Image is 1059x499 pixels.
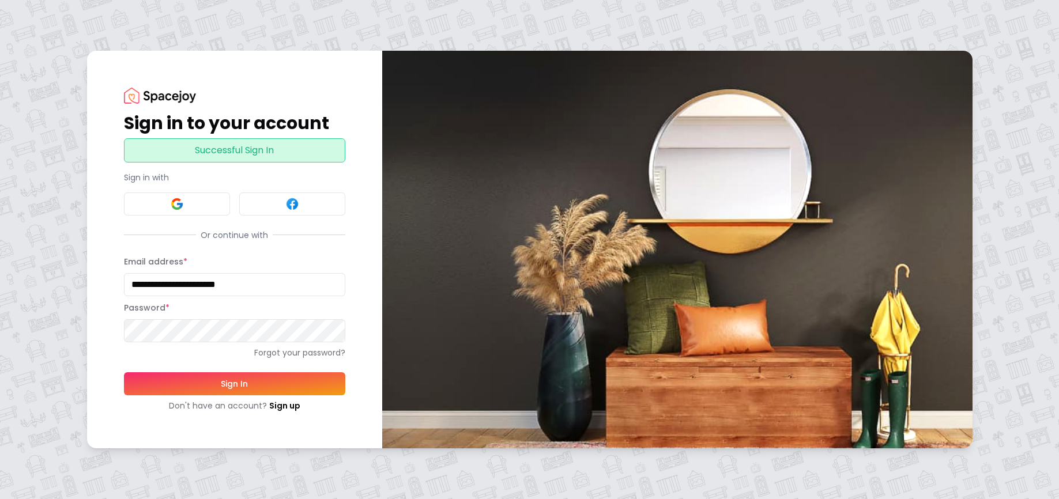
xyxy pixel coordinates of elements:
[124,113,345,134] h1: Sign in to your account
[382,51,973,448] img: banner
[124,88,196,103] img: Spacejoy Logo
[129,143,340,157] h1: Successful Sign In
[124,172,345,183] p: Sign in with
[124,256,187,267] label: Email address
[124,400,345,411] div: Don't have an account?
[124,347,345,358] a: Forgot your password?
[269,400,300,411] a: Sign up
[170,197,184,211] img: Google signin
[285,197,299,211] img: Facebook signin
[196,229,273,241] span: Or continue with
[124,302,169,313] label: Password
[124,372,345,395] button: Sign In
